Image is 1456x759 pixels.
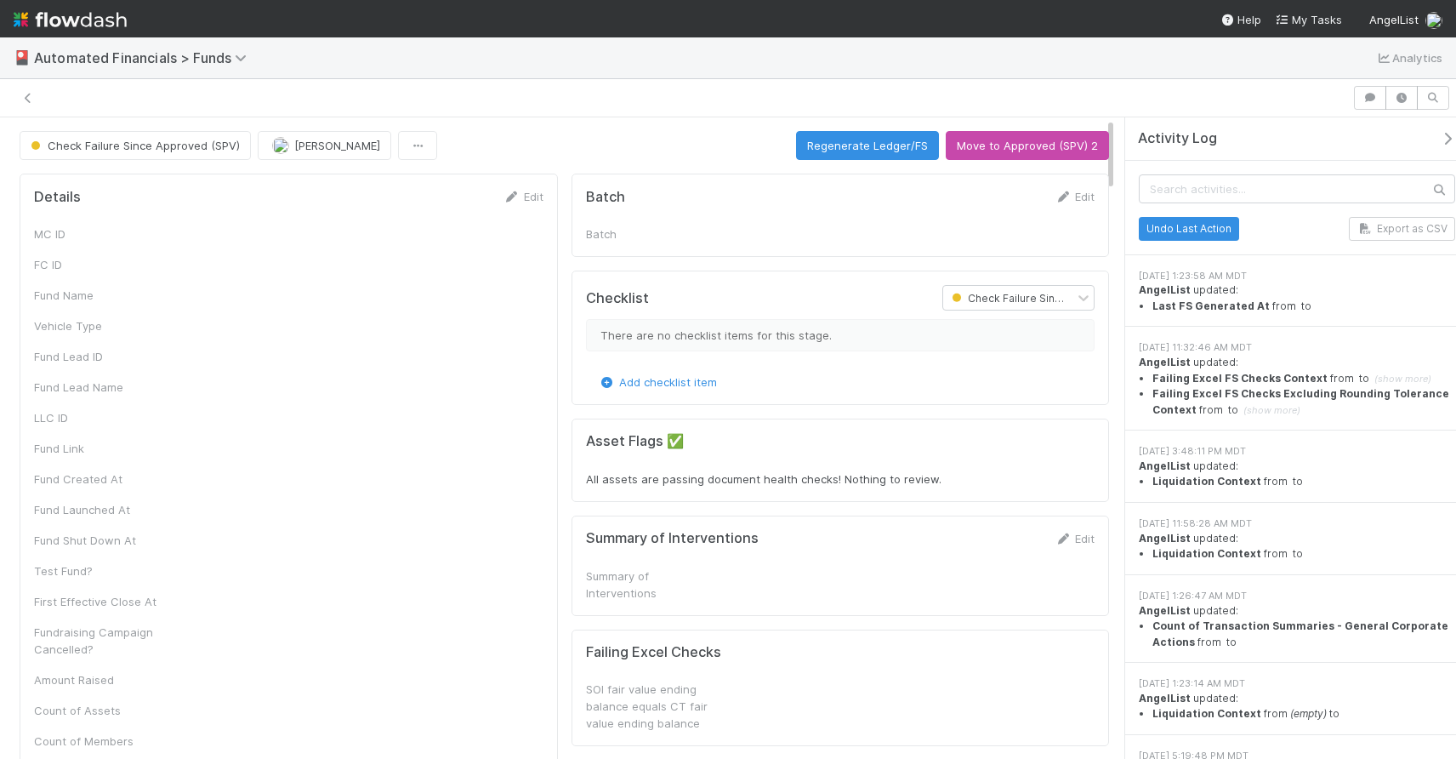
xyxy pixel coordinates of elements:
span: Check Failure Since Approved (SPV) [27,139,240,152]
div: Fund Link [34,440,162,457]
span: All assets are passing document health checks! Nothing to review. [586,472,941,486]
div: Fund Name [34,287,162,304]
button: [PERSON_NAME] [258,131,391,160]
button: Move to Approved (SPV) 2 [946,131,1109,160]
div: updated: [1139,531,1455,562]
strong: AngelList [1139,604,1191,617]
div: Fund Launched At [34,501,162,518]
div: Batch [586,225,714,243]
div: updated: [1139,603,1455,650]
div: [DATE] 1:23:58 AM MDT [1139,269,1455,283]
div: [DATE] 3:48:11 PM MDT [1139,444,1455,459]
div: Amount Raised [34,671,162,688]
img: avatar_574f8970-b283-40ff-a3d7-26909d9947cc.png [272,137,289,154]
div: [DATE] 1:23:14 AM MDT [1139,676,1455,691]
strong: Liquidation Context [1152,547,1261,560]
li: from to [1152,299,1455,314]
input: Search activities... [1139,174,1455,203]
img: avatar_5ff1a016-d0ce-496a-bfbe-ad3802c4d8a0.png [1425,12,1442,29]
span: Activity Log [1138,130,1217,147]
div: Fund Created At [34,471,162,488]
li: from to [1152,706,1455,722]
a: Edit [1055,190,1095,203]
strong: AngelList [1139,356,1191,368]
li: from to [1152,474,1455,489]
h5: Checklist [586,290,649,307]
summary: Failing Excel FS Checks Excluding Rounding Tolerance Context from to (show more) [1152,386,1455,418]
span: 🎴 [14,50,31,65]
div: Count of Assets [34,702,162,719]
span: (show more) [1243,404,1300,416]
span: Check Failure Since Approved (SPV) [948,292,1151,305]
span: My Tasks [1275,13,1342,26]
strong: AngelList [1139,532,1191,545]
strong: AngelList [1139,283,1191,296]
div: MC ID [34,225,162,243]
div: Vehicle Type [34,317,162,334]
div: updated: [1139,282,1455,314]
h5: Details [34,189,81,206]
h5: Asset Flags ✅ [586,433,1095,450]
strong: Failing Excel FS Checks Excluding Rounding Tolerance Context [1152,387,1449,415]
strong: Count of Transaction Summaries - General Corporate Actions [1152,619,1448,648]
button: Export as CSV [1349,217,1455,241]
h5: Summary of Interventions [586,530,759,547]
div: Test Fund? [34,562,162,579]
h5: Batch [586,189,625,206]
div: Summary of Interventions [586,568,714,602]
a: Analytics [1375,48,1442,68]
strong: Liquidation Context [1152,475,1261,488]
li: from to [1152,546,1455,562]
div: updated: [1139,691,1455,722]
a: Edit [503,190,543,203]
span: [PERSON_NAME] [294,139,380,152]
strong: AngelList [1139,459,1191,472]
div: Count of Members [34,733,162,750]
img: logo-inverted-e16ddd16eac7371096b0.svg [14,5,127,34]
div: Help [1220,11,1261,28]
span: Automated Financials > Funds [34,49,255,66]
button: Regenerate Ledger/FS [796,131,939,160]
summary: Failing Excel FS Checks Context from to (show more) [1152,371,1455,386]
div: [DATE] 11:58:28 AM MDT [1139,516,1455,531]
span: AngelList [1369,13,1419,26]
strong: Liquidation Context [1152,707,1261,720]
div: [DATE] 1:26:47 AM MDT [1139,589,1455,603]
strong: Failing Excel FS Checks Context [1152,372,1328,385]
span: (show more) [1374,373,1431,385]
div: Fund Lead ID [34,348,162,365]
strong: AngelList [1139,692,1191,705]
div: updated: [1139,459,1455,490]
div: Fundraising Campaign Cancelled? [34,624,162,658]
h5: Failing Excel Checks [586,644,721,661]
div: Fund Lead Name [34,379,162,396]
button: Check Failure Since Approved (SPV) [20,131,251,160]
div: LLC ID [34,409,162,426]
div: Fund Shut Down At [34,532,162,549]
strong: Last FS Generated At [1152,300,1270,312]
li: from to [1152,619,1455,650]
em: (empty) [1290,707,1327,720]
a: My Tasks [1275,11,1342,28]
div: First Effective Close At [34,593,162,610]
div: updated: [1139,355,1455,418]
div: FC ID [34,256,162,273]
div: [DATE] 11:32:46 AM MDT [1139,340,1455,355]
a: Edit [1055,532,1095,545]
button: Undo Last Action [1139,217,1239,241]
a: Add checklist item [599,375,717,389]
div: There are no checklist items for this stage. [586,319,1095,351]
div: SOI fair value ending balance equals CT fair value ending balance [586,681,714,732]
